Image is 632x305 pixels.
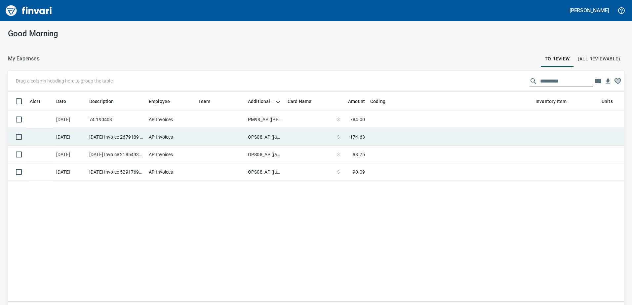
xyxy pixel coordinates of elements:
[568,5,611,16] button: [PERSON_NAME]
[350,134,365,140] span: 174.63
[198,97,219,105] span: Team
[56,97,66,105] span: Date
[54,128,87,146] td: [DATE]
[570,7,609,14] h5: [PERSON_NAME]
[545,55,570,63] span: To Review
[56,97,75,105] span: Date
[578,55,620,63] span: (All Reviewable)
[149,97,170,105] span: Employee
[337,169,340,175] span: $
[339,97,365,105] span: Amount
[146,128,196,146] td: AP Invoices
[288,97,320,105] span: Card Name
[370,97,394,105] span: Coding
[353,151,365,158] span: 88.75
[603,77,613,86] button: Download Table
[535,97,575,105] span: Inventory Item
[8,55,39,63] p: My Expenses
[149,97,178,105] span: Employee
[30,97,49,105] span: Alert
[535,97,567,105] span: Inventory Item
[8,55,39,63] nav: breadcrumb
[248,97,274,105] span: Additional Reviewer
[602,97,621,105] span: Units
[146,146,196,163] td: AP Invoices
[54,163,87,181] td: [DATE]
[348,97,365,105] span: Amount
[146,111,196,128] td: AP Invoices
[8,29,203,38] h3: Good Morning
[54,146,87,163] td: [DATE]
[288,97,311,105] span: Card Name
[89,97,123,105] span: Description
[370,97,385,105] span: Coding
[146,163,196,181] td: AP Invoices
[30,97,40,105] span: Alert
[350,116,365,123] span: 784.00
[248,97,282,105] span: Additional Reviewer
[245,163,285,181] td: OPS08_AP (janettep, samr)
[593,76,603,86] button: Choose columns to display
[602,97,613,105] span: Units
[245,146,285,163] td: OPS08_AP (janettep, samr)
[198,97,211,105] span: Team
[16,78,113,84] p: Drag a column heading here to group the table
[245,111,285,128] td: PM98_AP ([PERSON_NAME], [PERSON_NAME])
[613,76,623,86] button: Column choices favorited. Click to reset to default
[87,146,146,163] td: [DATE] Invoice 21854936S010 from Waste Connections Inc (1-11095)
[87,128,146,146] td: [DATE] Invoice 2679189 from Culligan (1-38131)
[4,3,54,18] img: Finvari
[89,97,114,105] span: Description
[337,116,340,123] span: $
[337,134,340,140] span: $
[245,128,285,146] td: OPS08_AP (janettep, samr)
[87,163,146,181] td: [DATE] Invoice 5291769620 from Vestis (1-10070)
[87,111,146,128] td: 74.190403
[353,169,365,175] span: 90.09
[337,151,340,158] span: $
[54,111,87,128] td: [DATE]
